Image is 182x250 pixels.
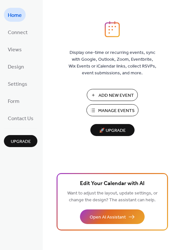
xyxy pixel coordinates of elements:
[98,107,135,114] span: Manage Events
[8,62,24,72] span: Design
[8,28,28,38] span: Connect
[4,25,32,39] a: Connect
[67,189,158,205] span: Want to adjust the layout, update settings, or change the design? The assistant can help.
[90,124,135,136] button: 🚀 Upgrade
[8,45,22,55] span: Views
[90,214,126,221] span: Open AI Assistant
[80,179,145,188] span: Edit Your Calendar with AI
[105,21,120,37] img: logo_icon.svg
[8,79,27,89] span: Settings
[8,114,33,124] span: Contact Us
[80,209,145,224] button: Open AI Assistant
[4,94,23,108] a: Form
[69,49,156,77] span: Display one-time or recurring events, sync with Google, Outlook, Zoom, Eventbrite, Wix Events or ...
[4,42,26,56] a: Views
[8,96,19,106] span: Form
[86,104,138,116] button: Manage Events
[87,89,138,101] button: Add New Event
[4,135,37,147] button: Upgrade
[4,8,26,22] a: Home
[11,138,31,145] span: Upgrade
[94,126,131,135] span: 🚀 Upgrade
[8,10,22,20] span: Home
[4,111,37,125] a: Contact Us
[98,92,134,99] span: Add New Event
[4,77,31,91] a: Settings
[4,59,28,73] a: Design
